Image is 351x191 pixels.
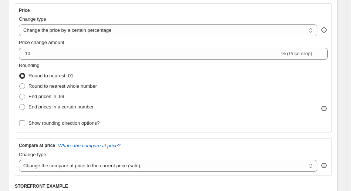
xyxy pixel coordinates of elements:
h6: STOREFRONT EXAMPLE [15,183,332,189]
span: % (Price drop) [281,51,312,56]
span: Rounding [19,63,40,68]
span: Price change amount [19,40,64,45]
button: What's the compare at price? [58,143,121,148]
span: Change type [19,16,46,22]
h3: Price [19,7,30,13]
div: help [320,162,328,169]
div: help [320,26,328,34]
span: Round to nearest whole number [28,83,97,89]
span: Change type [19,152,46,157]
span: Show rounding direction options? [28,120,99,126]
h3: Compare at price [19,143,55,148]
span: Round to nearest .01 [28,73,73,78]
input: -15 [19,48,280,60]
span: End prices in .99 [28,94,64,99]
span: End prices in a certain number [28,104,94,110]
